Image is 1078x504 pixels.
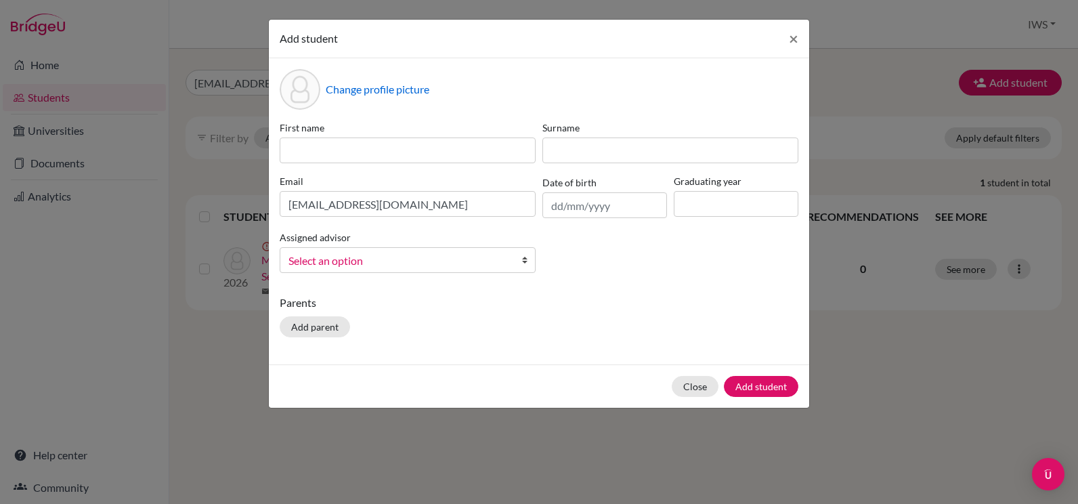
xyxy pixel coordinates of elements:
[542,121,798,135] label: Surname
[280,230,351,245] label: Assigned advisor
[542,192,667,218] input: dd/mm/yyyy
[542,175,597,190] label: Date of birth
[778,20,809,58] button: Close
[1032,458,1064,490] div: Open Intercom Messenger
[789,28,798,48] span: ×
[280,174,536,188] label: Email
[288,252,509,270] span: Select an option
[280,316,350,337] button: Add parent
[672,376,718,397] button: Close
[674,174,798,188] label: Graduating year
[280,69,320,110] div: Profile picture
[280,295,798,311] p: Parents
[280,121,536,135] label: First name
[724,376,798,397] button: Add student
[280,32,338,45] span: Add student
